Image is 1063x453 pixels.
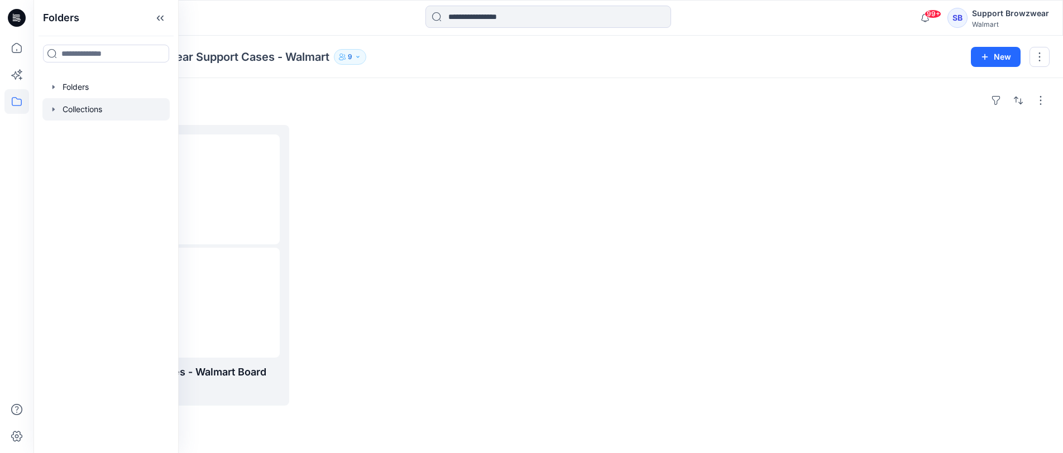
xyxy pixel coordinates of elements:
[972,7,1049,20] div: Support Browzwear
[348,51,352,63] p: 9
[111,49,329,65] p: UP_Browzwear Support Cases - Walmart
[925,9,941,18] span: 99+
[972,20,1049,28] div: Walmart
[971,47,1021,67] button: New
[947,8,968,28] div: SB
[334,49,366,65] button: 9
